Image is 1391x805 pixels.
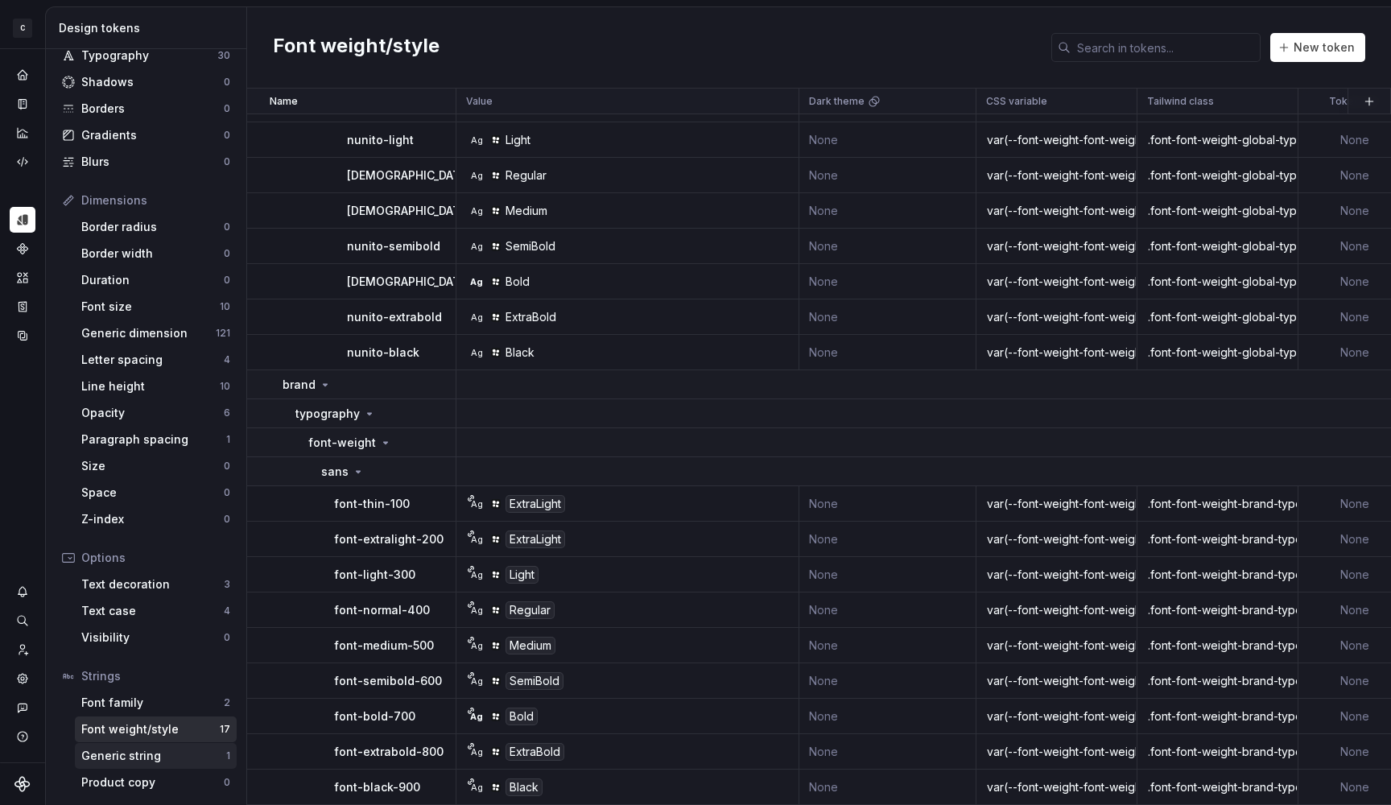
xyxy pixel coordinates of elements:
[75,506,237,532] a: Z-index0
[334,496,410,512] p: font-thin-100
[75,400,237,426] a: Opacity6
[81,299,220,315] div: Font size
[10,91,35,117] div: Documentation
[75,453,237,479] a: Size0
[224,407,230,419] div: 6
[977,238,1136,254] div: var(--font-weight-font-weight-global-typography-typefaces-font-weights-sans-nunito-semibold)
[56,96,237,122] a: Borders0
[216,327,230,340] div: 121
[14,776,31,792] a: Supernova Logo
[1138,238,1297,254] div: .font-font-weight-global-typography-typefaces-font-weights-sans-nunito-semibold
[334,567,415,583] p: font-light-300
[75,598,237,624] a: Text case4
[10,62,35,88] a: Home
[799,229,976,264] td: None
[81,511,224,527] div: Z-index
[977,744,1136,760] div: var(--font-weight-font-weight-brand-typography-font-weight-sans-font-extrabold-800)
[10,149,35,175] div: Code automation
[10,579,35,605] button: Notifications
[347,238,440,254] p: nunito-semibold
[10,323,35,349] a: Data sources
[10,294,35,320] a: Storybook stories
[506,345,535,361] div: Black
[10,637,35,663] a: Invite team
[224,247,230,260] div: 0
[13,19,32,38] div: C
[986,95,1047,108] p: CSS variable
[10,120,35,146] a: Analytics
[224,353,230,366] div: 4
[81,748,226,764] div: Generic string
[295,406,360,422] p: typography
[470,604,483,617] div: Ag
[470,675,483,687] div: Ag
[334,708,415,724] p: font-bold-700
[1270,33,1365,62] button: New token
[3,10,42,45] button: C
[10,265,35,291] a: Assets
[1138,167,1297,184] div: .font-font-weight-global-typography-typefaces-font-weights-sans-nunito-regular
[470,497,483,510] div: Ag
[470,710,483,723] div: Ag
[1138,496,1297,512] div: .font-font-weight-brand-typography-font-weight-sans-font-thin-100
[977,496,1136,512] div: var(--font-weight-font-weight-brand-typography-font-weight-sans-font-thin-100)
[81,47,217,64] div: Typography
[506,672,563,690] div: SemiBold
[226,749,230,762] div: 1
[308,435,376,451] p: font-weight
[506,203,547,219] div: Medium
[1294,39,1355,56] span: New token
[977,203,1136,219] div: var(--font-weight-font-weight-global-typography-typefaces-font-weights-sans-nunito-medium)
[56,122,237,148] a: Gradients0
[799,158,976,193] td: None
[75,572,237,597] a: Text decoration3
[81,74,224,90] div: Shadows
[470,639,483,652] div: Ag
[75,743,237,769] a: Generic string1
[506,743,564,761] div: ExtraBold
[470,346,483,359] div: Ag
[799,264,976,299] td: None
[977,602,1136,618] div: var(--font-weight-font-weight-brand-typography-font-weight-sans-font-normal-400)
[270,95,298,108] p: Name
[977,167,1136,184] div: var(--font-weight-font-weight-global-typography-typefaces-font-weights-sans-nunito-regular)
[799,122,976,158] td: None
[81,192,230,208] div: Dimensions
[470,240,483,253] div: Ag
[10,236,35,262] a: Components
[347,167,517,184] p: [DEMOGRAPHIC_DATA]-regular
[224,486,230,499] div: 0
[75,214,237,240] a: Border radius0
[799,486,976,522] td: None
[81,246,224,262] div: Border width
[799,663,976,699] td: None
[799,734,976,770] td: None
[506,530,565,548] div: ExtraLight
[506,132,530,148] div: Light
[81,219,224,235] div: Border radius
[977,132,1136,148] div: var(--font-weight-font-weight-global-typography-typefaces-font-weights-sans-nunito-light)
[809,95,865,108] p: Dark theme
[75,625,237,650] a: Visibility0
[1138,638,1297,654] div: .font-font-weight-brand-typography-font-weight-sans-font-medium-500
[81,325,216,341] div: Generic dimension
[799,770,976,805] td: None
[977,309,1136,325] div: var(--font-weight-font-weight-global-typography-typefaces-font-weights-sans-nunito-extrabold)
[81,630,224,646] div: Visibility
[10,666,35,691] a: Settings
[506,167,547,184] div: Regular
[59,20,240,36] div: Design tokens
[1147,95,1214,108] p: Tailwind class
[273,33,440,62] h2: Font weight/style
[977,345,1136,361] div: var(--font-weight-font-weight-global-typography-typefaces-font-weights-sans-nunito-black)
[75,241,237,266] a: Border width0
[10,695,35,720] div: Contact support
[81,127,224,143] div: Gradients
[799,557,976,592] td: None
